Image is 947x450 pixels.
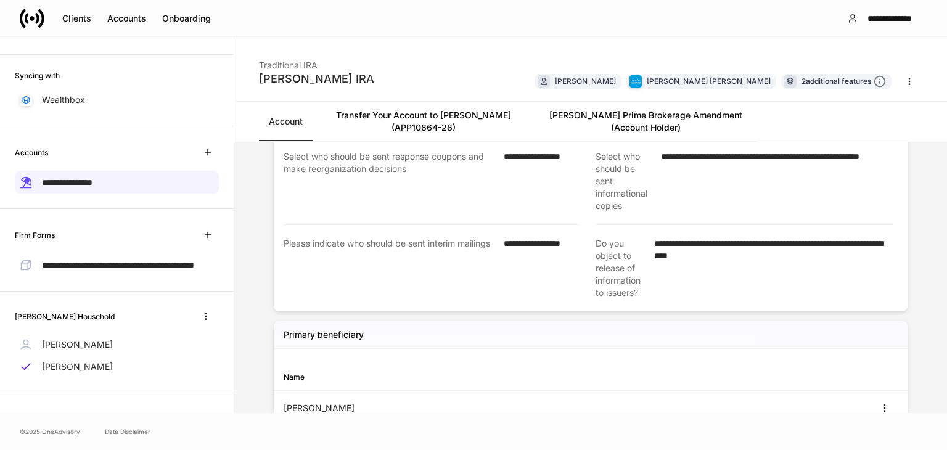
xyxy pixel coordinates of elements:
[555,75,616,87] div: [PERSON_NAME]
[42,94,85,106] p: Wealthbox
[313,102,535,141] a: Transfer Your Account to [PERSON_NAME] (APP10864-28)
[15,333,219,356] a: [PERSON_NAME]
[259,52,374,72] div: Traditional IRA
[284,329,364,341] h5: Primary beneficiary
[259,72,374,86] div: [PERSON_NAME] IRA
[284,237,496,299] div: Please indicate who should be sent interim mailings
[284,371,591,383] div: Name
[42,338,113,351] p: [PERSON_NAME]
[15,147,48,158] h6: Accounts
[596,237,647,299] div: Do you object to release of information to issuers?
[15,311,115,322] h6: [PERSON_NAME] Household
[284,402,591,414] div: [PERSON_NAME]
[54,9,99,28] button: Clients
[15,229,55,241] h6: Firm Forms
[107,14,146,23] div: Accounts
[15,356,219,378] a: [PERSON_NAME]
[284,150,496,212] div: Select who should be sent response coupons and make reorganization decisions
[42,361,113,373] p: [PERSON_NAME]
[259,102,313,141] a: Account
[15,89,219,111] a: Wealthbox
[20,427,80,436] span: © 2025 OneAdvisory
[535,102,756,141] a: [PERSON_NAME] Prime Brokerage Amendment (Account Holder)
[99,9,154,28] button: Accounts
[647,75,771,87] div: [PERSON_NAME] [PERSON_NAME]
[154,9,219,28] button: Onboarding
[62,14,91,23] div: Clients
[629,75,642,88] img: charles-schwab-BFYFdbvS.png
[596,150,654,212] div: Select who should be sent informational copies
[15,70,60,81] h6: Syncing with
[801,75,886,88] div: 2 additional features
[162,14,211,23] div: Onboarding
[105,427,150,436] a: Data Disclaimer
